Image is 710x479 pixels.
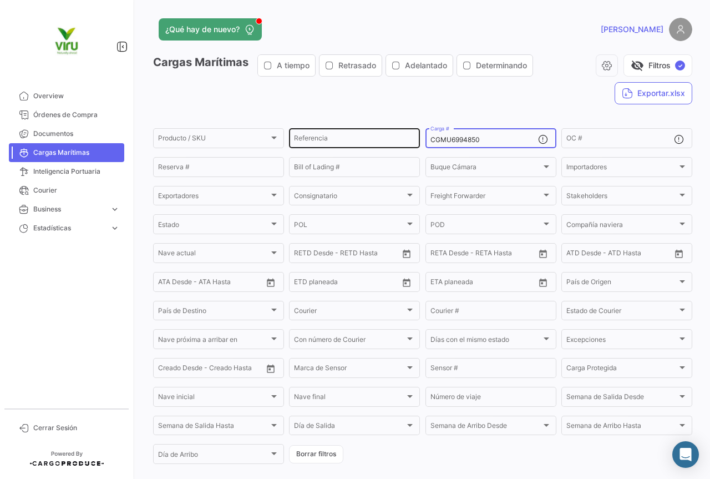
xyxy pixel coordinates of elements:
span: Nave inicial [158,395,269,402]
span: Día de Arribo [158,452,269,460]
span: Marca de Sensor [294,366,405,374]
input: Desde [430,280,450,288]
span: ¿Qué hay de nuevo? [165,24,240,35]
span: POD [430,222,541,230]
span: Importadores [566,165,677,173]
span: Semana de Salida Hasta [158,423,269,431]
button: Open calendar [535,274,551,291]
button: Open calendar [262,360,279,377]
span: Freight Forwarder [430,194,541,201]
a: Courier [9,181,124,200]
span: Documentos [33,129,120,139]
span: Retrasado [338,60,376,71]
span: Compañía naviera [566,222,677,230]
img: placeholder-user.png [669,18,692,41]
input: Hasta [322,251,372,259]
button: Open calendar [398,245,415,262]
span: Día de Salida [294,423,405,431]
span: Nave próxima a arribar en [158,337,269,345]
a: Cargas Marítimas [9,143,124,162]
img: viru.png [39,13,94,69]
span: Días con el mismo estado [430,337,541,345]
span: Determinando [476,60,527,71]
span: visibility_off [631,59,644,72]
span: Cargas Marítimas [33,148,120,158]
span: Excepciones [566,337,677,345]
span: Inteligencia Portuaria [33,167,120,177]
span: expand_more [110,204,120,214]
span: Semana de Arribo Desde [430,423,541,431]
span: Exportadores [158,194,269,201]
a: Inteligencia Portuaria [9,162,124,181]
button: Determinando [457,55,532,76]
a: Documentos [9,124,124,143]
span: A tiempo [277,60,310,71]
input: Creado Hasta [210,366,260,374]
span: Nave final [294,395,405,402]
button: Adelantado [386,55,453,76]
span: Overview [33,91,120,101]
button: Open calendar [671,245,687,262]
span: Nave actual [158,251,269,259]
input: Creado Desde [158,366,202,374]
input: Desde [430,251,450,259]
span: [PERSON_NAME] [601,24,663,35]
span: Stakeholders [566,194,677,201]
button: Open calendar [535,245,551,262]
span: País de Destino [158,309,269,316]
span: Buque Cámara [430,165,541,173]
input: Hasta [458,251,508,259]
a: Órdenes de Compra [9,105,124,124]
input: Hasta [458,280,508,288]
span: Cerrar Sesión [33,423,120,433]
button: Retrasado [319,55,382,76]
input: Hasta [322,280,372,288]
span: Business [33,204,105,214]
input: ATD Desde [566,251,601,259]
span: Consignatario [294,194,405,201]
button: visibility_offFiltros✓ [623,54,692,77]
span: expand_more [110,223,120,233]
span: Semana de Salida Desde [566,395,677,402]
input: Desde [294,280,314,288]
button: Open calendar [398,274,415,291]
span: Semana de Arribo Hasta [566,423,677,431]
button: Borrar filtros [289,445,343,463]
span: Estado [158,222,269,230]
input: ATA Hasta [200,280,250,288]
span: ✓ [675,60,685,70]
button: A tiempo [258,55,315,76]
h3: Cargas Marítimas [153,54,536,77]
span: Producto / SKU [158,136,269,144]
a: Overview [9,87,124,105]
input: ATA Desde [158,280,192,288]
span: Estado de Courier [566,309,677,316]
span: Órdenes de Compra [33,110,120,120]
span: Con número de Courier [294,337,405,345]
button: Exportar.xlsx [615,82,692,104]
span: Estadísticas [33,223,105,233]
span: Courier [294,309,405,316]
span: POL [294,222,405,230]
button: Open calendar [262,274,279,291]
span: País de Origen [566,280,677,288]
div: Abrir Intercom Messenger [672,441,699,468]
span: Adelantado [405,60,447,71]
span: Carga Protegida [566,366,677,374]
button: ¿Qué hay de nuevo? [159,18,262,41]
input: Desde [294,251,314,259]
span: Courier [33,185,120,195]
input: ATD Hasta [609,251,659,259]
